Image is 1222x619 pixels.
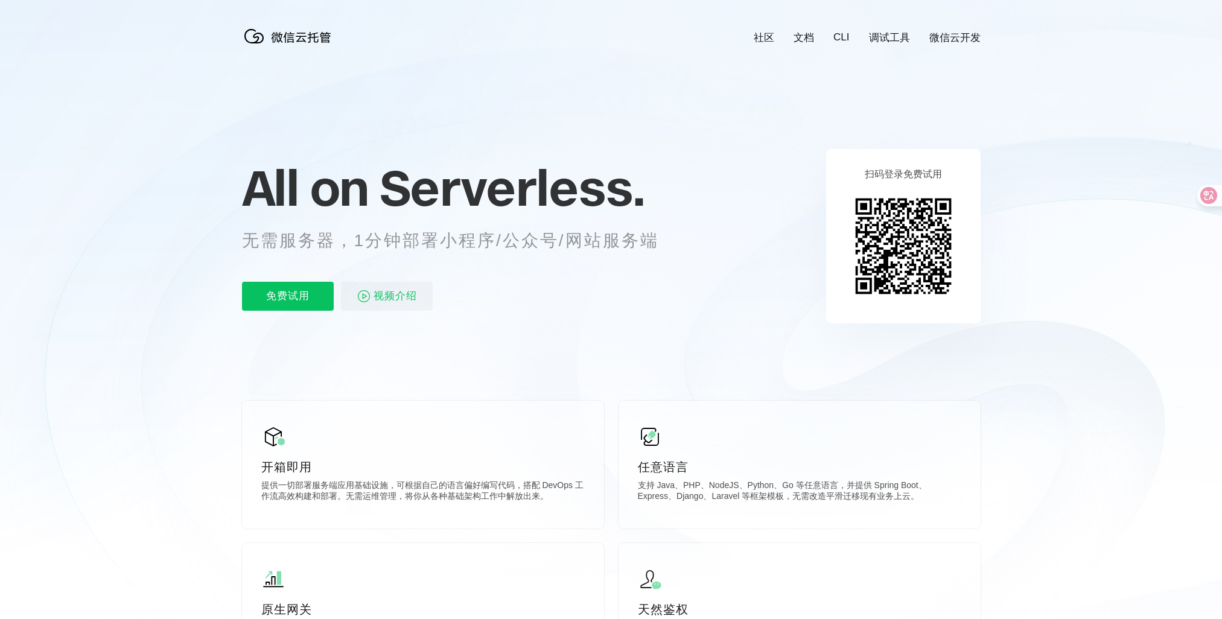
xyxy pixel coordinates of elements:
[261,459,585,475] p: 开箱即用
[833,31,849,43] a: CLI
[929,31,981,45] a: 微信云开发
[242,282,334,311] p: 免费试用
[754,31,774,45] a: 社区
[865,168,942,181] p: 扫码登录免费试用
[261,601,585,618] p: 原生网关
[380,157,644,218] span: Serverless.
[242,157,368,218] span: All on
[638,601,961,618] p: 天然鉴权
[374,282,417,311] span: 视频介绍
[242,40,339,50] a: 微信云托管
[242,229,681,253] p: 无需服务器，1分钟部署小程序/公众号/网站服务端
[794,31,814,45] a: 文档
[638,480,961,504] p: 支持 Java、PHP、NodeJS、Python、Go 等任意语言，并提供 Spring Boot、Express、Django、Laravel 等框架模板，无需改造平滑迁移现有业务上云。
[869,31,910,45] a: 调试工具
[261,480,585,504] p: 提供一切部署服务端应用基础设施，可根据自己的语言偏好编写代码，搭配 DevOps 工作流高效构建和部署。无需运维管理，将你从各种基础架构工作中解放出来。
[242,24,339,48] img: 微信云托管
[357,289,371,303] img: video_play.svg
[638,459,961,475] p: 任意语言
